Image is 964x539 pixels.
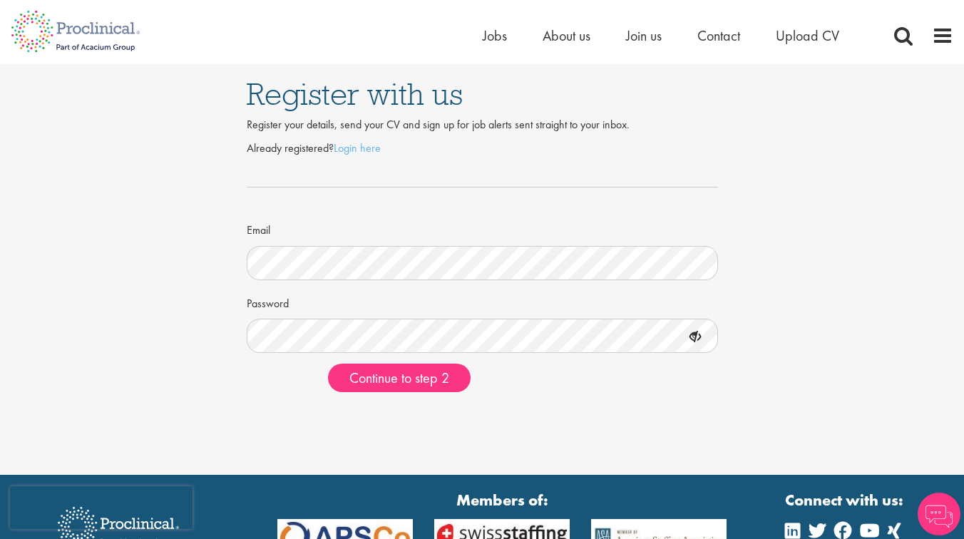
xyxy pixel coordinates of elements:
a: Join us [626,26,662,45]
a: Login here [334,140,381,155]
div: Register your details, send your CV and sign up for job alerts sent straight to your inbox. [247,117,718,133]
img: Chatbot [918,493,960,535]
label: Password [247,291,289,312]
p: Already registered? [247,140,718,157]
strong: Connect with us: [785,489,906,511]
a: About us [543,26,590,45]
iframe: reCAPTCHA [10,486,193,529]
label: Email [247,217,270,239]
a: Contact [697,26,740,45]
span: Continue to step 2 [349,369,449,387]
h1: Register with us [247,78,718,110]
a: Upload CV [776,26,839,45]
button: Continue to step 2 [328,364,471,392]
strong: Members of: [277,489,727,511]
a: Jobs [483,26,507,45]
